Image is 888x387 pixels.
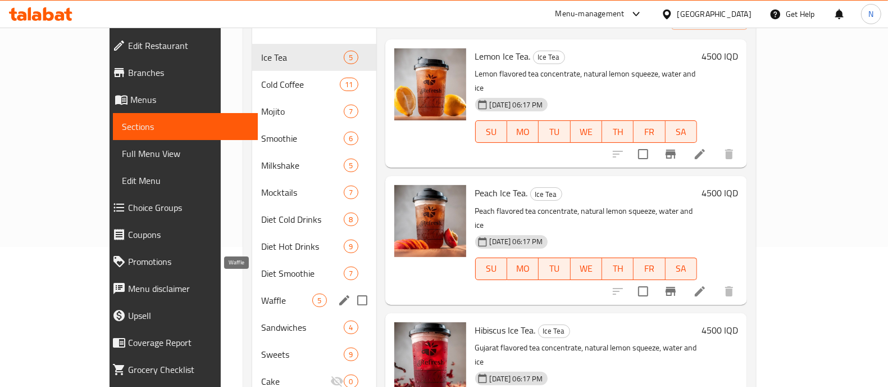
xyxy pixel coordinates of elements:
button: delete [716,278,743,305]
span: Choice Groups [128,201,249,214]
div: Mocktails7 [252,179,376,206]
span: 0 [344,376,357,387]
span: Menus [130,93,249,106]
span: Grocery Checklist [128,363,249,376]
button: TH [602,120,634,143]
a: Full Menu View [113,140,258,167]
div: [GEOGRAPHIC_DATA] [677,8,752,20]
div: Milkshake [261,159,344,172]
div: Ice Tea5 [252,44,376,71]
span: Full Menu View [122,147,249,160]
span: TU [543,260,566,277]
div: Diet Smoothie7 [252,260,376,287]
div: Diet Hot Drinks9 [252,233,376,260]
div: Smoothie6 [252,125,376,152]
span: Smoothie [261,132,344,145]
div: items [344,321,358,334]
span: Sandwiches [261,321,344,334]
span: Sections [122,120,249,133]
a: Edit menu item [693,285,707,298]
div: items [344,186,358,199]
span: MO [512,124,534,140]
h6: 4500 IQD [702,48,738,64]
span: SA [670,124,693,140]
button: TU [539,258,570,280]
div: Menu-management [555,7,625,21]
span: Ice Tea [531,188,562,201]
span: 8 [344,214,357,225]
p: Lemon flavored tea concentrate, natural lemon squeeze, water and ice [475,67,698,95]
span: 7 [344,187,357,198]
span: Upsell [128,309,249,322]
a: Promotions [103,248,258,275]
span: TU [543,124,566,140]
div: Ice Tea [261,51,344,64]
span: MO [512,260,534,277]
span: FR [638,260,661,277]
span: 4 [344,322,357,333]
span: Diet Hot Drinks [261,240,344,253]
div: Ice Tea [533,51,565,64]
div: items [344,105,358,118]
button: MO [507,258,539,280]
span: Mocktails [261,186,344,199]
span: 5 [344,160,357,171]
span: 7 [344,268,357,279]
a: Choice Groups [103,194,258,221]
span: Select to update [631,280,655,303]
button: Branch-specific-item [657,278,684,305]
div: items [344,213,358,226]
span: 9 [344,241,357,252]
div: items [344,240,358,253]
span: 5 [313,295,326,306]
a: Edit Restaurant [103,32,258,59]
div: Ice Tea [530,187,562,201]
span: Menu disclaimer [128,282,249,295]
button: SA [666,258,697,280]
img: Lemon Ice Tea. [394,48,466,120]
div: Waffle5edit [252,287,376,314]
span: Sweets [261,348,344,361]
span: 5 [344,52,357,63]
span: TH [607,260,629,277]
span: Coverage Report [128,336,249,349]
span: [DATE] 06:17 PM [485,100,548,110]
button: edit [336,292,353,309]
div: Diet Cold Drinks8 [252,206,376,233]
a: Coupons [103,221,258,248]
p: Peach flavored tea concentrate, natural lemon squeeze, water and ice [475,204,698,232]
span: Cold Coffee [261,78,340,91]
button: SU [475,120,507,143]
a: Grocery Checklist [103,356,258,383]
button: FR [634,258,665,280]
span: Waffle [261,294,312,307]
div: items [344,348,358,361]
span: Peach Ice Tea. [475,184,528,201]
button: WE [571,258,602,280]
span: Lemon Ice Tea. [475,48,531,65]
button: delete [716,141,743,168]
div: Ice Tea [538,325,570,338]
span: Promotions [128,255,249,268]
span: TH [607,124,629,140]
a: Upsell [103,302,258,329]
img: Peach Ice Tea. [394,185,466,257]
div: Sweets9 [252,341,376,368]
div: items [344,132,358,145]
span: Edit Menu [122,174,249,187]
h6: 4500 IQD [702,322,738,338]
a: Coverage Report [103,329,258,356]
a: Menus [103,86,258,113]
span: Diet Smoothie [261,267,344,280]
div: items [344,159,358,172]
span: Ice Tea [534,51,564,64]
span: Diet Cold Drinks [261,213,344,226]
a: Edit Menu [113,167,258,194]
